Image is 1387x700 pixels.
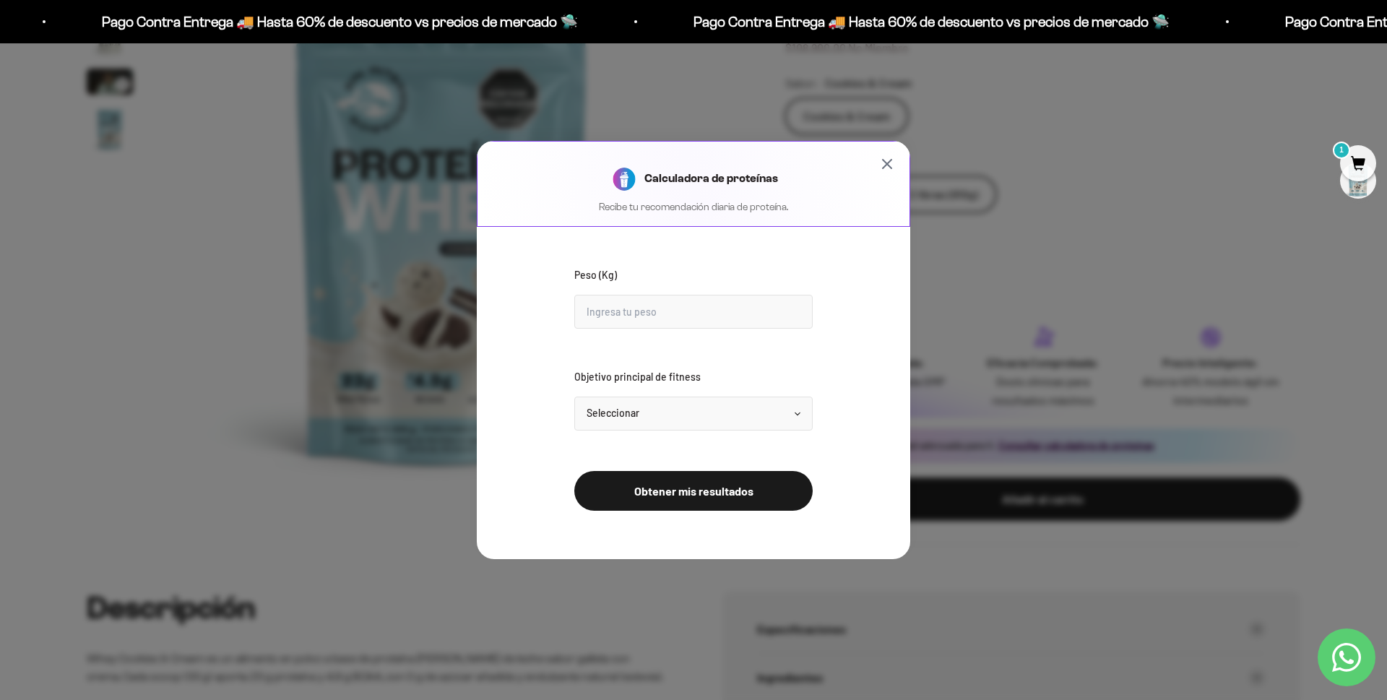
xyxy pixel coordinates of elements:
[1333,142,1350,159] mark: 1
[599,199,788,215] p: Recibe tu recomendación diaria de proteína.
[644,170,778,189] h3: Calculadora de proteínas
[102,10,578,33] p: Pago Contra Entrega 🚚 Hasta 60% de descuento vs precios de mercado 🛸
[574,267,813,283] label: Peso (Kg)
[574,369,813,385] label: Objetivo principal de fitness
[613,168,636,190] img: Proteína
[574,471,813,511] button: Obtener mis resultados
[693,10,1170,33] p: Pago Contra Entrega 🚚 Hasta 60% de descuento vs precios de mercado 🛸
[574,295,813,329] input: Ingresa tu peso
[876,152,899,176] button: Cerrar calculadora
[1340,157,1376,173] a: 1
